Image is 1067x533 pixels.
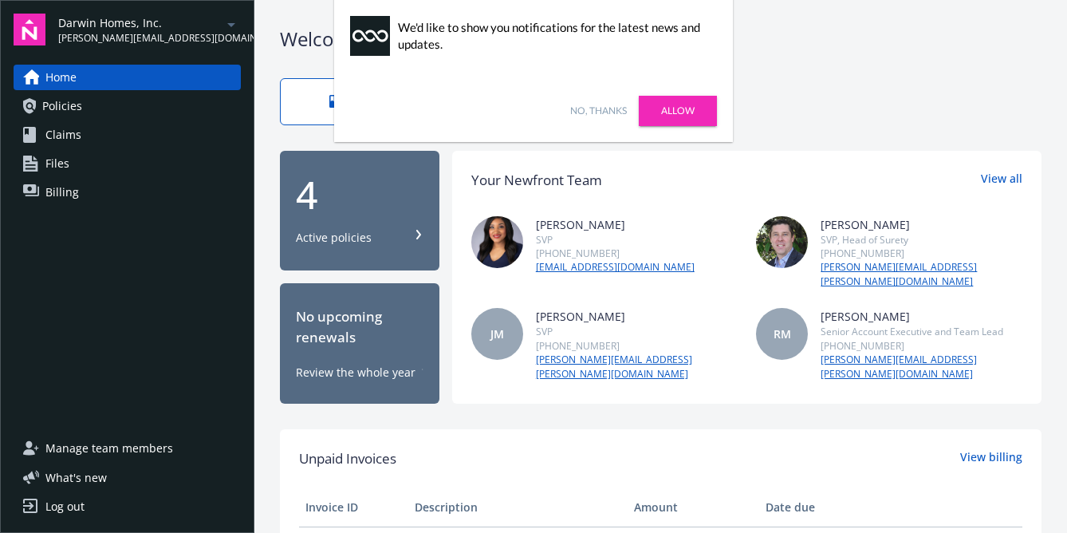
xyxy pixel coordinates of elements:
a: No, thanks [570,104,627,118]
div: [PHONE_NUMBER] [536,247,695,260]
span: Claims [45,122,81,148]
a: [EMAIL_ADDRESS][DOMAIN_NAME] [536,260,695,274]
span: Policies [42,93,82,119]
a: Allow [639,96,717,126]
div: SVP [536,233,695,247]
div: [PERSON_NAME] [536,216,695,233]
img: photo [756,216,808,268]
span: Home [45,65,77,90]
span: Billing [45,180,79,205]
div: [PERSON_NAME] [821,308,1022,325]
a: Home [14,65,241,90]
div: Welcome to Navigator , [PERSON_NAME] [280,26,1041,53]
div: Your Newfront Team [471,170,602,191]
a: Files [14,151,241,176]
span: [PERSON_NAME][EMAIL_ADDRESS][DOMAIN_NAME] [58,31,222,45]
a: Policies [14,93,241,119]
span: Darwin Homes, Inc. [58,14,222,31]
div: [PERSON_NAME] [536,308,738,325]
a: View all [981,170,1022,191]
a: Billing [14,180,241,205]
a: [PERSON_NAME][EMAIL_ADDRESS][PERSON_NAME][DOMAIN_NAME] [821,260,1022,289]
a: Claims [14,122,241,148]
div: 4 [296,176,423,214]
div: [PHONE_NUMBER] [821,247,1022,260]
span: Files [45,151,69,176]
div: Report claims [313,95,428,109]
a: Report claims [280,78,461,125]
button: No upcomingrenewalsReview the whole year [280,283,439,404]
div: We'd like to show you notifications for the latest news and updates. [398,19,709,53]
button: 4Active policies [280,151,439,271]
div: SVP, Head of Surety [821,233,1022,247]
img: photo [471,216,523,268]
button: Darwin Homes, Inc.[PERSON_NAME][EMAIL_ADDRESS][DOMAIN_NAME]arrowDropDown [58,14,241,45]
div: No upcoming renewals [296,306,423,349]
div: Active policies [296,230,372,246]
div: [PERSON_NAME] [821,216,1022,233]
a: arrowDropDown [222,14,241,34]
img: navigator-logo.svg [14,14,45,45]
